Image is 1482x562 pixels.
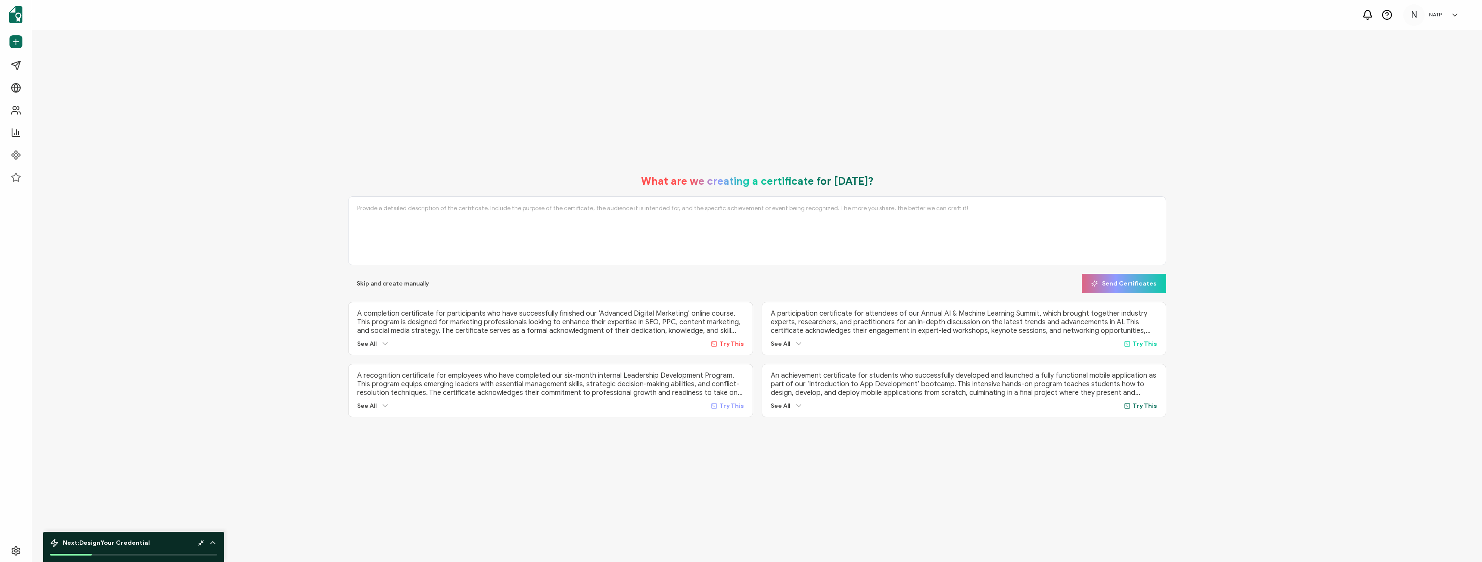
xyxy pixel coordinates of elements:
[63,539,150,546] span: Next: Your Credential
[1133,402,1157,410] span: Try This
[357,281,429,287] span: Skip and create manually
[1411,9,1417,22] span: N
[79,539,100,546] b: Design
[9,6,22,23] img: sertifier-logomark-colored.svg
[1133,340,1157,348] span: Try This
[1082,274,1166,293] button: Send Certificates
[771,309,1158,335] p: A participation certificate for attendees of our Annual AI & Machine Learning Summit, which broug...
[719,402,744,410] span: Try This
[348,274,438,293] button: Skip and create manually
[357,340,377,348] span: See All
[771,340,790,348] span: See All
[1429,12,1442,18] h5: NATP
[641,175,874,188] h1: What are we creating a certificate for [DATE]?
[1091,280,1157,287] span: Send Certificates
[719,340,744,348] span: Try This
[357,309,744,335] p: A completion certificate for participants who have successfully finished our ‘Advanced Digital Ma...
[771,402,790,410] span: See All
[771,371,1158,397] p: An achievement certificate for students who successfully developed and launched a fully functiona...
[357,371,744,397] p: A recognition certificate for employees who have completed our six-month internal Leadership Deve...
[357,402,377,410] span: See All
